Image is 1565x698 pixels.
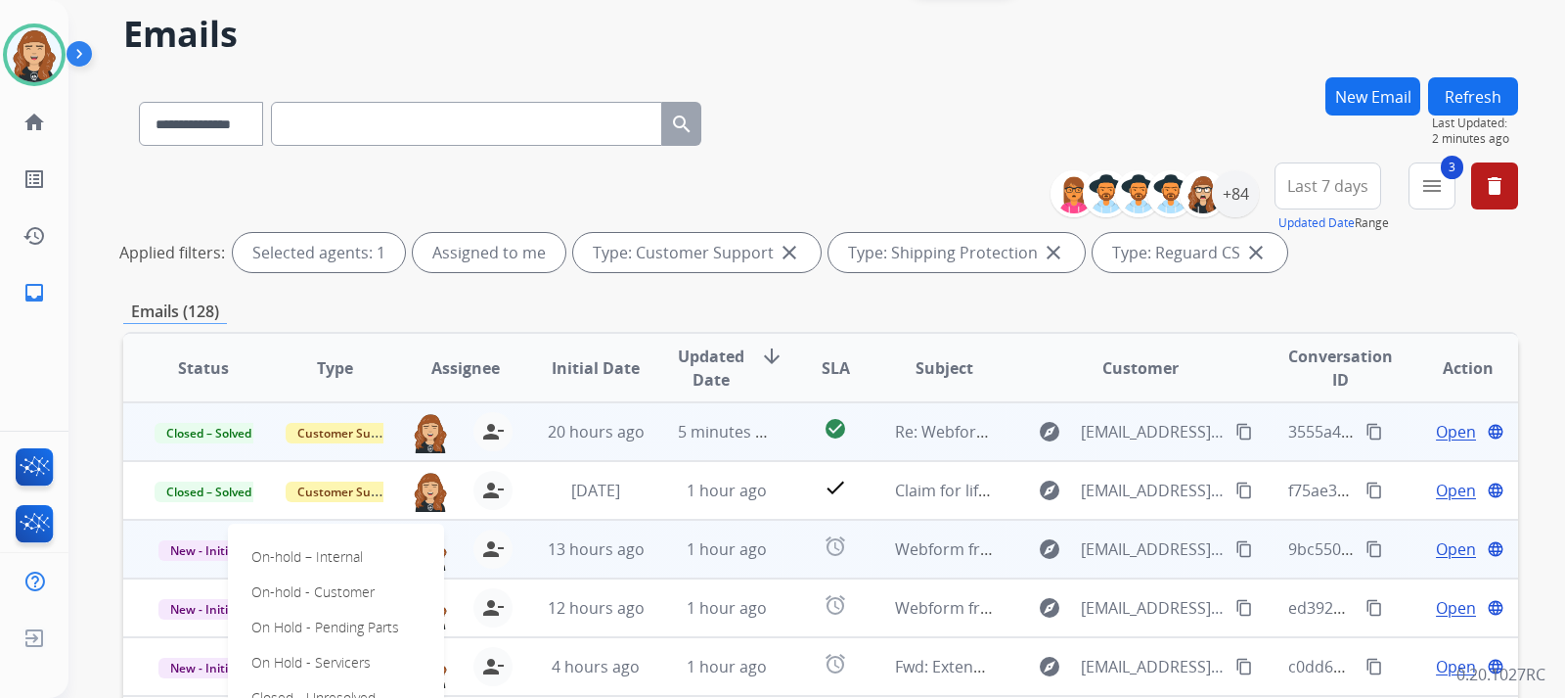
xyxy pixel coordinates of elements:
[158,599,249,620] span: New - Initial
[687,656,767,677] span: 1 hour ago
[411,412,450,453] img: agent-avatar
[687,597,767,619] span: 1 hour ago
[1325,77,1420,116] button: New Email
[548,538,645,560] span: 13 hours ago
[1235,423,1253,441] mat-icon: content_copy
[1436,420,1476,443] span: Open
[1428,77,1518,116] button: Refresh
[548,597,645,619] span: 12 hours ago
[481,596,505,620] mat-icon: person_remove
[1483,174,1506,198] mat-icon: delete
[824,652,847,675] mat-icon: alarm
[552,656,640,677] span: 4 hours ago
[1042,241,1065,264] mat-icon: close
[286,423,413,443] span: Customer Support
[573,233,821,272] div: Type: Customer Support
[824,417,847,441] mat-icon: check_circle
[244,579,382,606] p: On-hold - Customer
[1081,420,1224,443] span: [EMAIL_ADDRESS][DOMAIN_NAME]
[1365,658,1383,675] mat-icon: content_copy
[1235,599,1253,617] mat-icon: content_copy
[22,111,46,134] mat-icon: home
[1365,540,1383,558] mat-icon: content_copy
[481,420,505,443] mat-icon: person_remove
[548,421,645,442] span: 20 hours ago
[158,540,249,561] span: New - Initial
[22,281,46,304] mat-icon: inbox
[1487,423,1504,441] mat-icon: language
[1081,655,1224,678] span: [EMAIL_ADDRESS][DOMAIN_NAME]
[828,233,1085,272] div: Type: Shipping Protection
[22,224,46,248] mat-icon: history
[1278,215,1355,231] button: Updated Date
[571,480,620,501] span: [DATE]
[1487,482,1504,499] mat-icon: language
[1102,356,1179,380] span: Customer
[1408,163,1455,209] button: 3
[895,597,1338,619] span: Webform from [EMAIL_ADDRESS][DOMAIN_NAME] on [DATE]
[1436,479,1476,502] span: Open
[1235,658,1253,675] mat-icon: content_copy
[1287,182,1368,190] span: Last 7 days
[1038,655,1061,678] mat-icon: explore
[119,241,225,264] p: Applied filters:
[1365,482,1383,499] mat-icon: content_copy
[155,482,263,502] span: Closed – Solved
[670,113,693,136] mat-icon: search
[1365,423,1383,441] mat-icon: content_copy
[233,233,405,272] div: Selected agents: 1
[1288,345,1393,392] span: Conversation ID
[678,345,744,392] span: Updated Date
[244,614,407,641] p: On Hold - Pending Parts
[1244,241,1268,264] mat-icon: close
[1081,537,1224,561] span: [EMAIL_ADDRESS][DOMAIN_NAME]
[155,423,263,443] span: Closed – Solved
[1274,163,1381,209] button: Last 7 days
[1038,479,1061,502] mat-icon: explore
[1278,214,1389,231] span: Range
[123,300,227,324] p: Emails (128)
[916,356,973,380] span: Subject
[481,479,505,502] mat-icon: person_remove
[687,538,767,560] span: 1 hour ago
[895,480,1025,501] span: Claim for lift chair
[895,421,1364,442] span: Re: Webform from [EMAIL_ADDRESS][DOMAIN_NAME] on [DATE]
[158,658,249,678] span: New - Initial
[895,656,1230,677] span: Fwd: Extend Product Protection Confirmation
[1456,663,1545,686] p: 0.20.1027RC
[1432,116,1518,131] span: Last Updated:
[1436,596,1476,620] span: Open
[1420,174,1444,198] mat-icon: menu
[1436,655,1476,678] span: Open
[1432,131,1518,147] span: 2 minutes ago
[481,655,505,678] mat-icon: person_remove
[22,167,46,191] mat-icon: list_alt
[1487,658,1504,675] mat-icon: language
[1365,599,1383,617] mat-icon: content_copy
[431,356,500,380] span: Assignee
[895,538,1338,560] span: Webform from [EMAIL_ADDRESS][DOMAIN_NAME] on [DATE]
[1081,479,1224,502] span: [EMAIL_ADDRESS][DOMAIN_NAME]
[678,421,782,442] span: 5 minutes ago
[552,356,640,380] span: Initial Date
[411,471,450,512] img: agent-avatar
[244,649,379,676] p: On Hold - Servicers
[687,480,767,501] span: 1 hour ago
[1235,482,1253,499] mat-icon: content_copy
[1487,540,1504,558] mat-icon: language
[317,356,353,380] span: Type
[413,233,565,272] div: Assigned to me
[822,356,850,380] span: SLA
[1487,599,1504,617] mat-icon: language
[1436,537,1476,561] span: Open
[1387,334,1518,402] th: Action
[760,345,783,368] mat-icon: arrow_downward
[178,356,229,380] span: Status
[1235,540,1253,558] mat-icon: content_copy
[1038,537,1061,561] mat-icon: explore
[824,593,847,617] mat-icon: alarm
[1038,596,1061,620] mat-icon: explore
[824,535,847,558] mat-icon: alarm
[1081,596,1224,620] span: [EMAIL_ADDRESS][DOMAIN_NAME]
[123,15,1518,54] h2: Emails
